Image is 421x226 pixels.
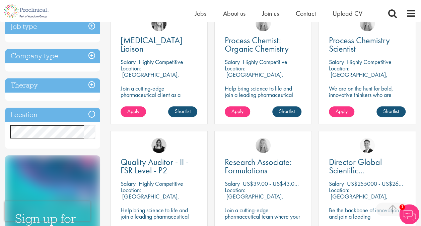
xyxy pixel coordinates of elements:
[121,186,141,194] span: Location:
[329,192,388,207] p: [GEOGRAPHIC_DATA], [GEOGRAPHIC_DATA]
[225,186,245,194] span: Location:
[5,78,100,93] h3: Therapy
[223,9,245,18] a: About us
[376,106,406,117] a: Shortlist
[399,204,405,210] span: 1
[139,58,183,66] p: Highly Competitive
[121,180,136,187] span: Salary
[329,58,344,66] span: Salary
[296,9,316,18] a: Contact
[5,19,100,34] h3: Job type
[225,180,240,187] span: Salary
[360,16,375,31] img: Shannon Briggs
[195,9,206,18] a: Jobs
[243,180,318,187] p: US$39.00 - US$43.00 per hour
[231,108,243,115] span: Apply
[121,58,136,66] span: Salary
[272,106,301,117] a: Shortlist
[360,138,375,153] img: George Watson
[225,58,240,66] span: Salary
[347,58,392,66] p: Highly Competitive
[168,106,197,117] a: Shortlist
[127,108,139,115] span: Apply
[329,85,406,123] p: We are on the hunt for bold, innovative thinkers who are ready to help push the boundaries of sci...
[151,16,166,31] img: Manon Fuller
[225,64,245,72] span: Location:
[151,138,166,153] img: Molly Colclough
[329,64,349,72] span: Location:
[121,35,183,54] span: [MEDICAL_DATA] Liaison
[256,16,271,31] img: Shannon Briggs
[121,156,189,176] span: Quality Auditor - II - FSR Level - P2
[225,35,289,54] span: Process Chemist: Organic Chemistry
[256,138,271,153] img: Shannon Briggs
[262,9,279,18] a: Join us
[329,186,349,194] span: Location:
[399,204,419,224] img: Chatbot
[121,64,141,72] span: Location:
[336,108,348,115] span: Apply
[121,192,179,207] p: [GEOGRAPHIC_DATA], [GEOGRAPHIC_DATA]
[329,180,344,187] span: Salary
[225,71,283,85] p: [GEOGRAPHIC_DATA], [GEOGRAPHIC_DATA]
[225,156,292,176] span: Research Associate: Formulations
[243,58,287,66] p: Highly Competitive
[121,85,197,123] p: Join a cutting-edge pharmaceutical client as a [MEDICAL_DATA] Liaison (PEL) where your precision ...
[121,158,197,175] a: Quality Auditor - II - FSR Level - P2
[5,49,100,63] h3: Company type
[329,158,406,175] a: Director Global Scientific Communications
[225,85,301,117] p: Help bring science to life and join a leading pharmaceutical company to play a key role in delive...
[5,108,100,122] h3: Location
[139,180,183,187] p: Highly Competitive
[225,106,250,117] a: Apply
[5,201,90,221] iframe: reCAPTCHA
[121,36,197,53] a: [MEDICAL_DATA] Liaison
[329,106,354,117] a: Apply
[329,71,388,85] p: [GEOGRAPHIC_DATA], [GEOGRAPHIC_DATA]
[333,9,362,18] a: Upload CV
[121,71,179,85] p: [GEOGRAPHIC_DATA], [GEOGRAPHIC_DATA]
[121,106,146,117] a: Apply
[329,35,390,54] span: Process Chemistry Scientist
[225,158,301,175] a: Research Associate: Formulations
[225,36,301,53] a: Process Chemist: Organic Chemistry
[225,192,283,207] p: [GEOGRAPHIC_DATA], [GEOGRAPHIC_DATA]
[329,156,385,184] span: Director Global Scientific Communications
[329,36,406,53] a: Process Chemistry Scientist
